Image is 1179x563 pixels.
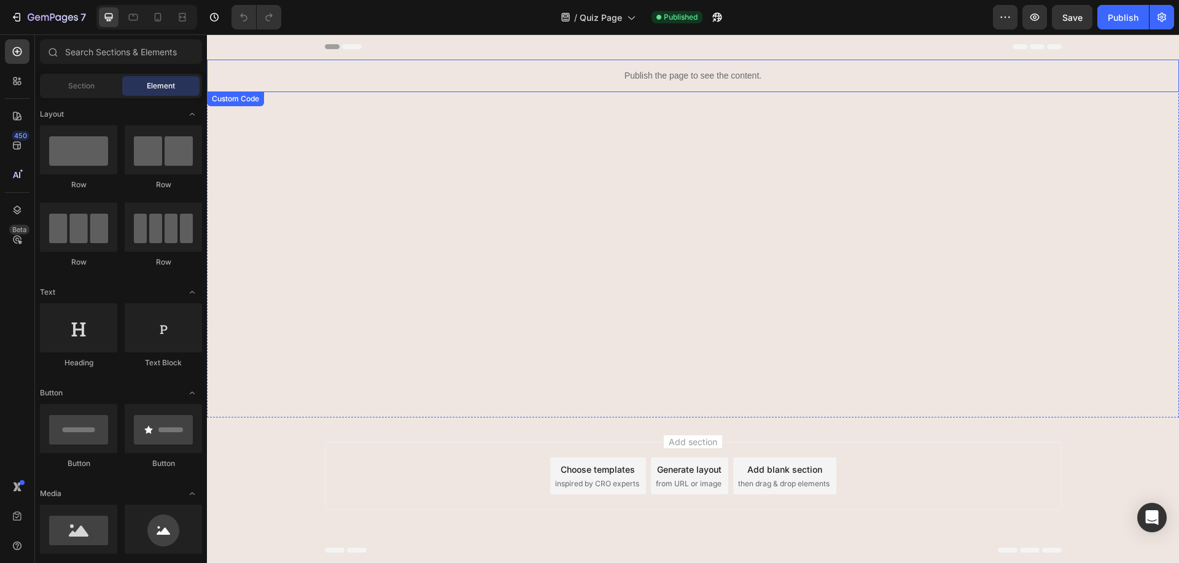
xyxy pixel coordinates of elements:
[1062,12,1083,23] span: Save
[40,357,117,368] div: Heading
[40,109,64,120] span: Layout
[182,104,202,124] span: Toggle open
[348,444,432,455] span: inspired by CRO experts
[40,179,117,190] div: Row
[9,225,29,235] div: Beta
[68,80,95,91] span: Section
[2,59,55,70] div: Custom Code
[125,458,202,469] div: Button
[40,458,117,469] div: Button
[449,444,515,455] span: from URL or image
[12,131,29,141] div: 450
[531,444,623,455] span: then drag & drop elements
[40,488,61,499] span: Media
[125,357,202,368] div: Text Block
[307,35,665,48] p: Publish the page to see the content.
[125,179,202,190] div: Row
[457,401,515,414] span: Add section
[574,11,577,24] span: /
[182,484,202,503] span: Toggle open
[125,257,202,268] div: Row
[354,429,428,441] div: Choose templates
[540,429,615,441] div: Add blank section
[182,282,202,302] span: Toggle open
[232,5,281,29] div: Undo/Redo
[80,10,86,25] p: 7
[40,39,202,64] input: Search Sections & Elements
[1052,5,1092,29] button: Save
[182,383,202,403] span: Toggle open
[1137,503,1167,532] div: Open Intercom Messenger
[207,34,1179,563] iframe: Design area
[580,11,622,24] span: Quiz Page
[40,287,55,298] span: Text
[40,257,117,268] div: Row
[1097,5,1149,29] button: Publish
[1108,11,1138,24] div: Publish
[5,5,91,29] button: 7
[664,12,698,23] span: Published
[147,80,175,91] span: Element
[450,429,515,441] div: Generate layout
[40,387,63,398] span: Button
